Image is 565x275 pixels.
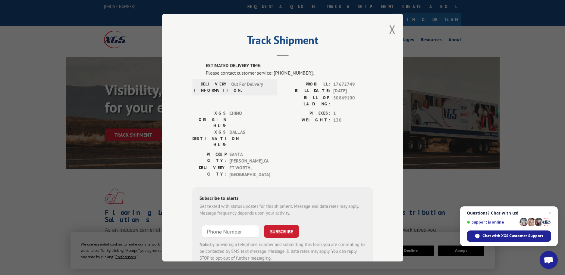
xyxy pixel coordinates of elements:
button: Close modal [389,21,396,37]
label: ESTIMATED DELIVERY TIME: [206,62,373,69]
label: XGS ORIGIN HUB: [192,110,226,129]
span: Close chat [546,209,553,217]
label: PIECES: [283,110,330,117]
span: [DATE] [333,88,373,94]
strong: Note: [199,241,210,247]
span: CHINO [229,110,270,129]
span: SANTA [PERSON_NAME] , CA [229,151,270,164]
div: Chat with XGS Customer Support [467,230,551,242]
div: Please contact customer service: [PHONE_NUMBER]. [206,69,373,76]
label: PROBILL: [283,81,330,88]
div: Get texted with status updates for this shipment. Message and data rates may apply. Message frequ... [199,203,366,216]
div: Open chat [540,251,558,269]
div: by providing a telephone number and submitting this form you are consenting to be contacted by SM... [199,241,366,261]
label: BILL DATE: [283,88,330,94]
span: Support is online [467,220,517,224]
h2: Track Shipment [192,36,373,47]
span: DALLAS [229,129,270,148]
input: Phone Number [202,225,259,237]
label: WEIGHT: [283,117,330,124]
span: FT WORTH , [GEOGRAPHIC_DATA] [229,164,270,178]
button: SUBSCRIBE [264,225,299,237]
span: Out For Delivery [231,81,272,93]
label: DELIVERY CITY: [192,164,226,178]
span: 50869100 [333,94,373,107]
span: 17672749 [333,81,373,88]
span: 1 [333,110,373,117]
span: Questions? Chat with us! [467,211,551,215]
label: XGS DESTINATION HUB: [192,129,226,148]
span: 130 [333,117,373,124]
label: BILL OF LADING: [283,94,330,107]
label: PICKUP CITY: [192,151,226,164]
span: Chat with XGS Customer Support [482,233,543,239]
label: DELIVERY INFORMATION: [194,81,228,93]
div: Subscribe to alerts [199,194,366,203]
